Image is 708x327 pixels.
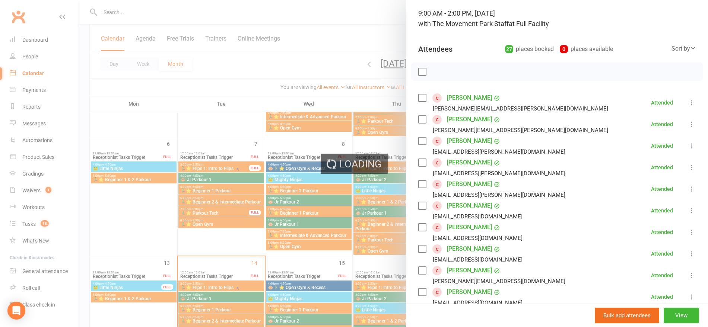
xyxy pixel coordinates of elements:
div: Attended [651,294,673,299]
div: 9:00 AM - 2:00 PM, [DATE] [418,8,696,29]
a: [PERSON_NAME] [447,286,492,298]
div: [EMAIL_ADDRESS][DOMAIN_NAME] [433,212,523,221]
div: [PERSON_NAME][EMAIL_ADDRESS][PERSON_NAME][DOMAIN_NAME] [433,104,608,113]
a: [PERSON_NAME] [447,243,492,255]
button: Bulk add attendees [595,308,659,323]
a: [PERSON_NAME] [447,178,492,190]
div: places booked [505,44,554,54]
button: View [664,308,699,323]
div: [EMAIL_ADDRESS][PERSON_NAME][DOMAIN_NAME] [433,147,565,157]
div: Attended [651,122,673,127]
div: [EMAIL_ADDRESS][DOMAIN_NAME] [433,233,523,243]
a: [PERSON_NAME] [447,221,492,233]
span: at Full Facility [509,20,549,28]
a: [PERSON_NAME] [447,92,492,104]
div: 0 [560,45,568,53]
a: [PERSON_NAME] [447,265,492,276]
div: Attended [651,186,673,192]
a: [PERSON_NAME] [447,113,492,125]
div: [PERSON_NAME][EMAIL_ADDRESS][PERSON_NAME][DOMAIN_NAME] [433,125,608,135]
a: [PERSON_NAME] [447,200,492,212]
div: [PERSON_NAME][EMAIL_ADDRESS][DOMAIN_NAME] [433,276,565,286]
div: 27 [505,45,513,53]
div: Sort by [672,44,696,54]
div: Attended [651,100,673,105]
div: [EMAIL_ADDRESS][PERSON_NAME][DOMAIN_NAME] [433,169,565,178]
div: Open Intercom Messenger [7,302,25,320]
a: [PERSON_NAME] [447,135,492,147]
div: places available [560,44,613,54]
div: Attended [651,273,673,278]
span: with The Movement Park Staff [418,20,509,28]
div: [EMAIL_ADDRESS][PERSON_NAME][DOMAIN_NAME] [433,190,565,200]
div: Attended [651,251,673,256]
div: Attended [651,165,673,170]
a: [PERSON_NAME] [447,157,492,169]
div: [EMAIL_ADDRESS][DOMAIN_NAME] [433,298,523,308]
div: Attendees [418,44,453,54]
div: Attended [651,143,673,148]
div: [EMAIL_ADDRESS][DOMAIN_NAME] [433,255,523,265]
div: Attended [651,230,673,235]
div: Attended [651,208,673,213]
